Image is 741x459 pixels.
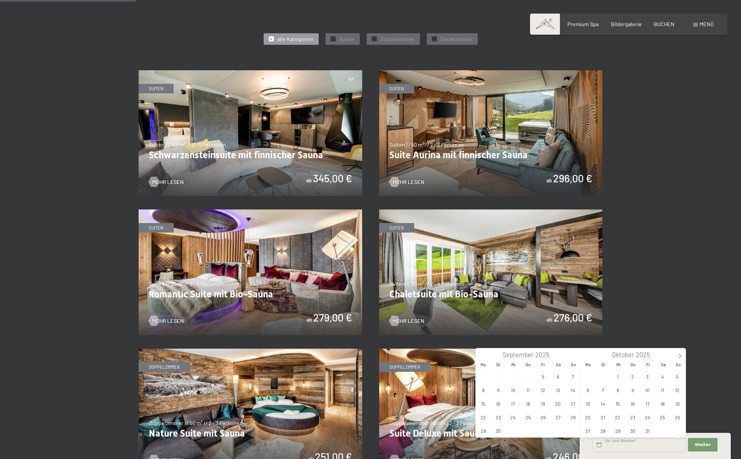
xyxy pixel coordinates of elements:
a: Premium Spa [567,21,599,27]
span: Fr [641,363,656,367]
span: Mehr Lesen [152,317,184,325]
span: Mo [581,363,596,367]
span: Oktober 28, 2025 [596,424,610,437]
img: Romantic Suite mit Bio-Sauna [139,209,362,335]
span: Oktober 7, 2025 [596,383,610,397]
img: Chaletsuite mit Bio-Sauna [379,209,603,335]
span: September 4, 2025 [522,370,535,383]
span: Oktober 25, 2025 [656,410,669,424]
span: September 29, 2025 [477,424,490,437]
span: Oktober 2, 2025 [626,370,639,383]
span: Einzelzimmer [440,35,473,43]
span: September 11, 2025 [522,383,535,397]
span: Mo [476,363,491,367]
span: Oktober 29, 2025 [611,424,624,437]
span: September 1, 2025 [477,370,490,383]
span: September 20, 2025 [551,397,565,410]
span: September [502,352,533,358]
span: Oktober 21, 2025 [596,410,610,424]
span: Oktober 24, 2025 [641,410,654,424]
span: September 12, 2025 [536,383,550,397]
span: So [671,363,686,367]
span: Oktober 14, 2025 [596,397,610,410]
span: Fr [536,363,551,367]
a: Mehr Lesen [389,317,424,325]
span: September 18, 2025 [522,397,535,410]
span: Mehr Lesen [393,317,424,325]
button: Weiter [688,438,717,452]
span: Oktober 19, 2025 [671,397,684,410]
input: Year [533,351,556,359]
span: Oktober 27, 2025 [581,424,595,437]
a: Schwarzensteinsuite mit finnischer Sauna [139,71,362,75]
a: Mehr Lesen [389,178,424,186]
span: Mi [611,363,626,367]
span: September 19, 2025 [536,397,550,410]
span: Oktober 13, 2025 [581,397,595,410]
span: ✓ [433,37,436,41]
span: September 23, 2025 [492,410,505,424]
span: Oktober 15, 2025 [611,397,624,410]
span: September 13, 2025 [551,383,565,397]
span: Mi [506,363,521,367]
span: Oktober 23, 2025 [626,410,639,424]
input: Year [634,351,656,359]
span: September 15, 2025 [477,397,490,410]
span: Do [521,363,536,367]
span: September 6, 2025 [551,370,565,383]
a: Bildergalerie [611,21,642,27]
span: Di [491,363,506,367]
span: September 21, 2025 [566,397,580,410]
span: Mehr Lesen [152,178,184,186]
span: September 10, 2025 [507,383,520,397]
span: September 16, 2025 [492,397,505,410]
span: ✓ [373,37,375,41]
span: September 3, 2025 [507,370,520,383]
span: Oktober 26, 2025 [671,410,684,424]
span: Sa [656,363,671,367]
span: Oktober 6, 2025 [581,383,595,397]
span: September 26, 2025 [536,410,550,424]
span: Mehr Lesen [393,178,424,186]
span: September 27, 2025 [551,410,565,424]
a: Nature Suite mit Sauna [139,349,362,353]
span: Weiter [695,442,711,448]
span: Do [626,363,641,367]
span: September 2, 2025 [492,370,505,383]
span: Menü [700,21,714,27]
span: September 22, 2025 [477,410,490,424]
a: Suite Deluxe mit Sauna [379,349,603,353]
span: Oktober 10, 2025 [641,383,654,397]
span: September 25, 2025 [522,410,535,424]
span: So [566,363,581,367]
span: Oktober 22, 2025 [611,410,624,424]
img: Suite Aurina mit finnischer Sauna [379,70,603,196]
span: Oktober [612,352,634,358]
span: Sa [551,363,566,367]
span: Oktober 5, 2025 [671,370,684,383]
span: Oktober 3, 2025 [641,370,654,383]
span: Oktober 20, 2025 [581,410,595,424]
span: Oktober 12, 2025 [671,383,684,397]
img: Schwarzensteinsuite mit finnischer Sauna [139,70,362,196]
span: Oktober 9, 2025 [626,383,639,397]
span: Oktober 31, 2025 [641,424,654,437]
span: September 8, 2025 [477,383,490,397]
span: Oktober 1, 2025 [611,370,624,383]
span: September 5, 2025 [536,370,550,383]
a: Romantic Suite mit Bio-Sauna [139,210,362,214]
span: BUCHEN [654,21,674,27]
span: September 30, 2025 [492,424,505,437]
span: Oktober 11, 2025 [656,383,669,397]
a: Chaletsuite mit Bio-Sauna [379,210,603,214]
span: Suiten [339,35,355,43]
span: Oktober 30, 2025 [626,424,639,437]
span: Doppelzimmer [380,35,415,43]
span: Oktober 8, 2025 [611,383,624,397]
span: September 7, 2025 [566,370,580,383]
span: September 28, 2025 [566,410,580,424]
span: Oktober 16, 2025 [626,397,639,410]
span: September 14, 2025 [566,383,580,397]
